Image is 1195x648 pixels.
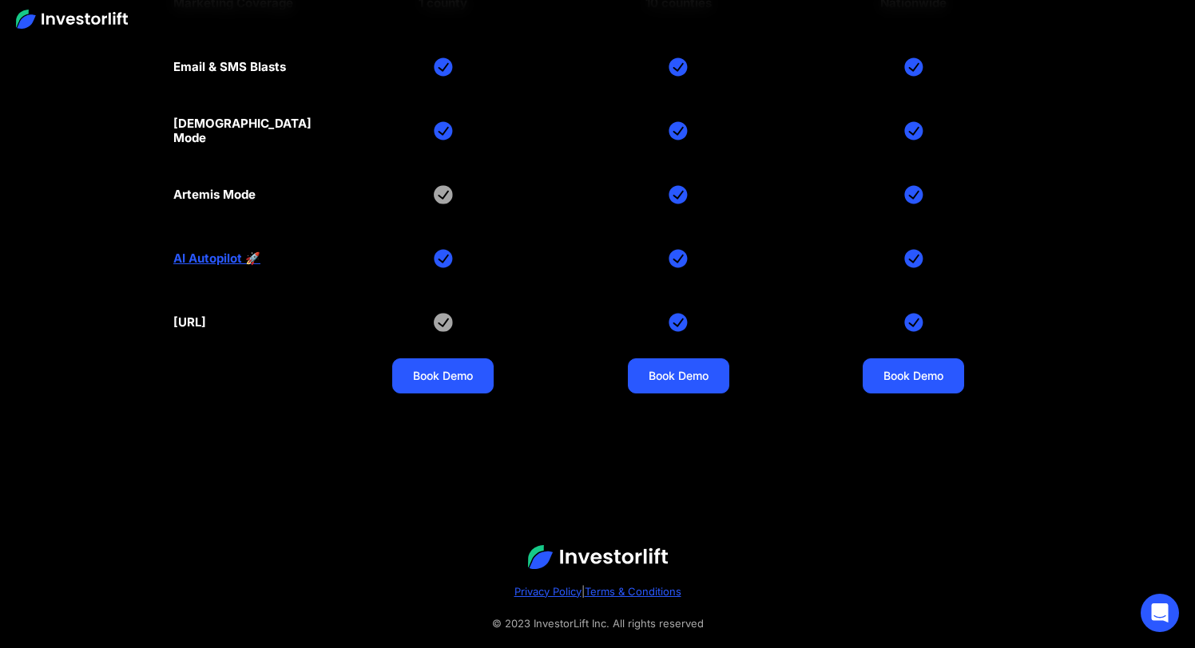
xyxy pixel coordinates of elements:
[863,358,964,393] a: Book Demo
[173,188,256,202] div: Artemis Mode
[173,117,316,145] div: [DEMOGRAPHIC_DATA] Mode
[392,358,494,393] a: Book Demo
[1141,594,1179,632] div: Open Intercom Messenger
[173,315,206,330] div: [URL]
[514,585,582,598] a: Privacy Policy
[585,585,681,598] a: Terms & Conditions
[628,358,729,393] a: Book Demo
[173,251,260,266] a: AI Autopilot 🚀
[173,60,286,74] div: Email & SMS Blasts
[32,582,1163,601] div: |
[32,614,1163,633] div: © 2023 InvestorLift Inc. All rights reserved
